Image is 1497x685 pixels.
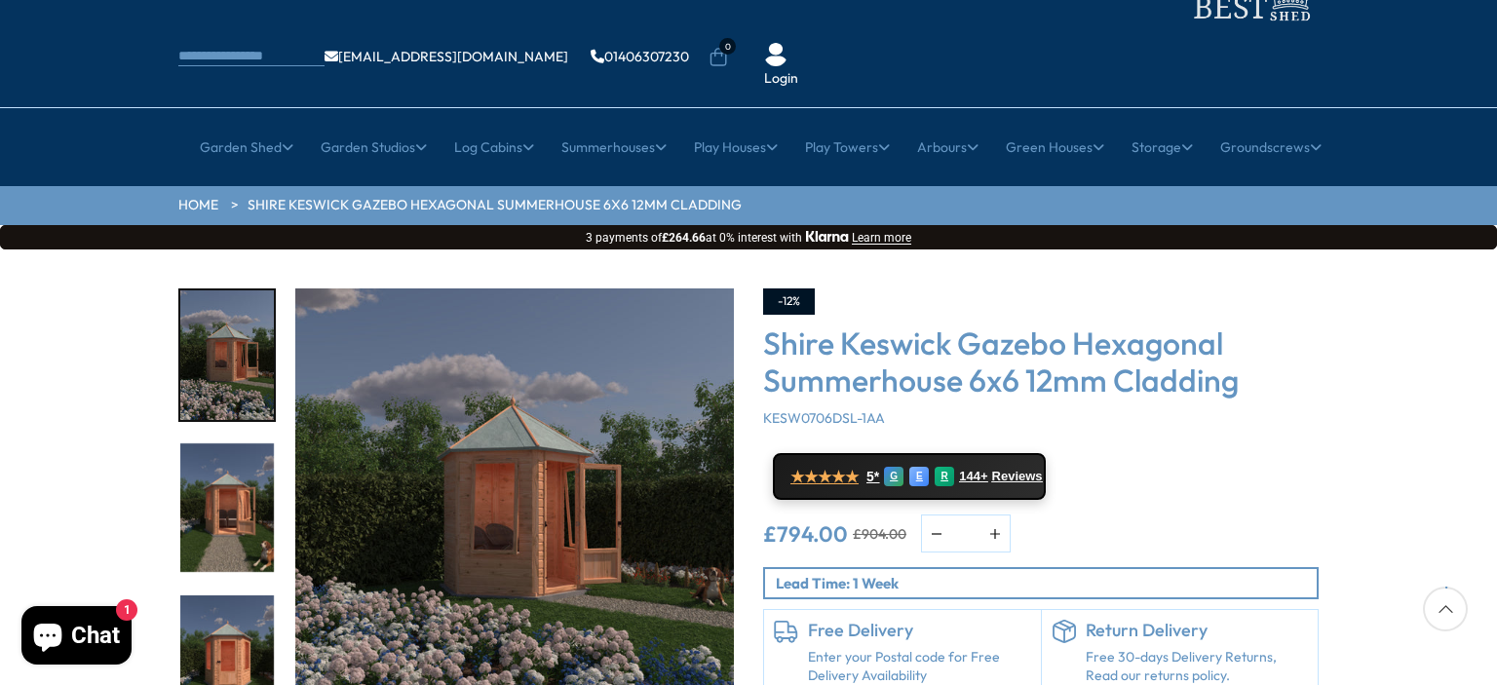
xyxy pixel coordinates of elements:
[884,467,903,486] div: G
[591,50,689,63] a: 01406307230
[1220,123,1322,171] a: Groundscrews
[853,527,906,541] del: £904.00
[763,288,815,315] div: -12%
[561,123,667,171] a: Summerhouses
[454,123,534,171] a: Log Cabins
[763,324,1319,400] h3: Shire Keswick Gazebo Hexagonal Summerhouse 6x6 12mm Cladding
[1006,123,1104,171] a: Green Houses
[321,123,427,171] a: Garden Studios
[248,196,742,215] a: Shire Keswick Gazebo Hexagonal Summerhouse 6x6 12mm Cladding
[763,409,885,427] span: KESW0706DSL-1AA
[709,48,728,67] a: 0
[992,469,1043,484] span: Reviews
[180,443,274,573] img: Keswick_Gazebosummerhouse_Garden_FRONTLIFE_200x200.jpg
[790,468,859,486] span: ★★★★★
[1086,620,1309,641] h6: Return Delivery
[763,523,848,545] ins: £794.00
[805,123,890,171] a: Play Towers
[16,606,137,669] inbox-online-store-chat: Shopify online store chat
[764,43,787,66] img: User Icon
[917,123,979,171] a: Arbours
[325,50,568,63] a: [EMAIL_ADDRESS][DOMAIN_NAME]
[808,620,1031,641] h6: Free Delivery
[178,288,276,422] div: 1 / 9
[180,290,274,420] img: Keswick_Gazebosummerhouse_Garden_LH_200x200.jpg
[178,196,218,215] a: HOME
[776,573,1317,593] p: Lead Time: 1 Week
[719,38,736,55] span: 0
[773,453,1046,500] a: ★★★★★ 5* G E R 144+ Reviews
[1132,123,1193,171] a: Storage
[200,123,293,171] a: Garden Shed
[694,123,778,171] a: Play Houses
[764,69,798,89] a: Login
[959,469,987,484] span: 144+
[178,441,276,575] div: 2 / 9
[909,467,929,486] div: E
[935,467,954,486] div: R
